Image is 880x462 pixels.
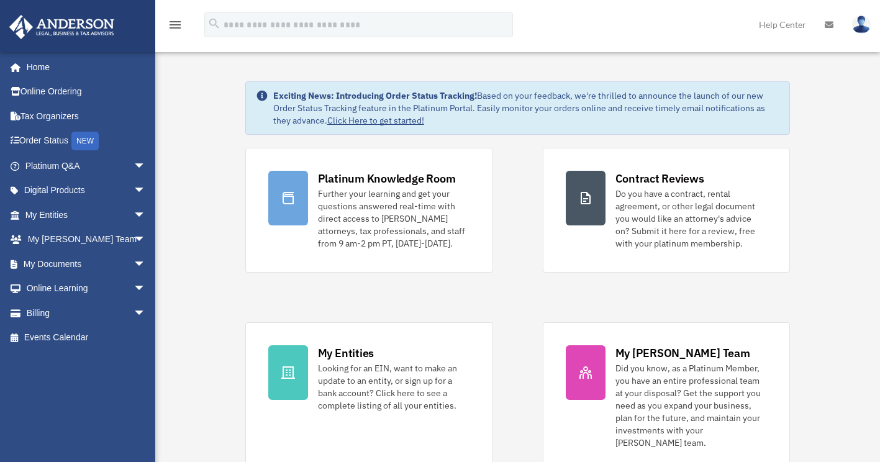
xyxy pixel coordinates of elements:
a: Contract Reviews Do you have a contract, rental agreement, or other legal document you would like... [543,148,791,273]
span: arrow_drop_down [134,202,158,228]
a: Click Here to get started! [327,115,424,126]
a: Online Ordering [9,79,165,104]
span: arrow_drop_down [134,276,158,302]
div: Platinum Knowledge Room [318,171,456,186]
span: arrow_drop_down [134,178,158,204]
div: Do you have a contract, rental agreement, or other legal document you would like an attorney's ad... [615,188,768,250]
a: Online Learningarrow_drop_down [9,276,165,301]
a: Home [9,55,158,79]
i: search [207,17,221,30]
a: Platinum Knowledge Room Further your learning and get your questions answered real-time with dire... [245,148,493,273]
a: Platinum Q&Aarrow_drop_down [9,153,165,178]
a: Billingarrow_drop_down [9,301,165,325]
a: My Documentsarrow_drop_down [9,251,165,276]
div: Based on your feedback, we're thrilled to announce the launch of our new Order Status Tracking fe... [273,89,780,127]
div: My [PERSON_NAME] Team [615,345,750,361]
a: Digital Productsarrow_drop_down [9,178,165,203]
span: arrow_drop_down [134,301,158,326]
img: User Pic [852,16,871,34]
span: arrow_drop_down [134,153,158,179]
div: Further your learning and get your questions answered real-time with direct access to [PERSON_NAM... [318,188,470,250]
strong: Exciting News: Introducing Order Status Tracking! [273,90,477,101]
div: Did you know, as a Platinum Member, you have an entire professional team at your disposal? Get th... [615,362,768,449]
div: Looking for an EIN, want to make an update to an entity, or sign up for a bank account? Click her... [318,362,470,412]
i: menu [168,17,183,32]
a: Tax Organizers [9,104,165,129]
div: NEW [71,132,99,150]
span: arrow_drop_down [134,227,158,253]
a: My Entitiesarrow_drop_down [9,202,165,227]
a: Events Calendar [9,325,165,350]
div: My Entities [318,345,374,361]
a: menu [168,22,183,32]
a: My [PERSON_NAME] Teamarrow_drop_down [9,227,165,252]
div: Contract Reviews [615,171,704,186]
img: Anderson Advisors Platinum Portal [6,15,118,39]
a: Order StatusNEW [9,129,165,154]
span: arrow_drop_down [134,251,158,277]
